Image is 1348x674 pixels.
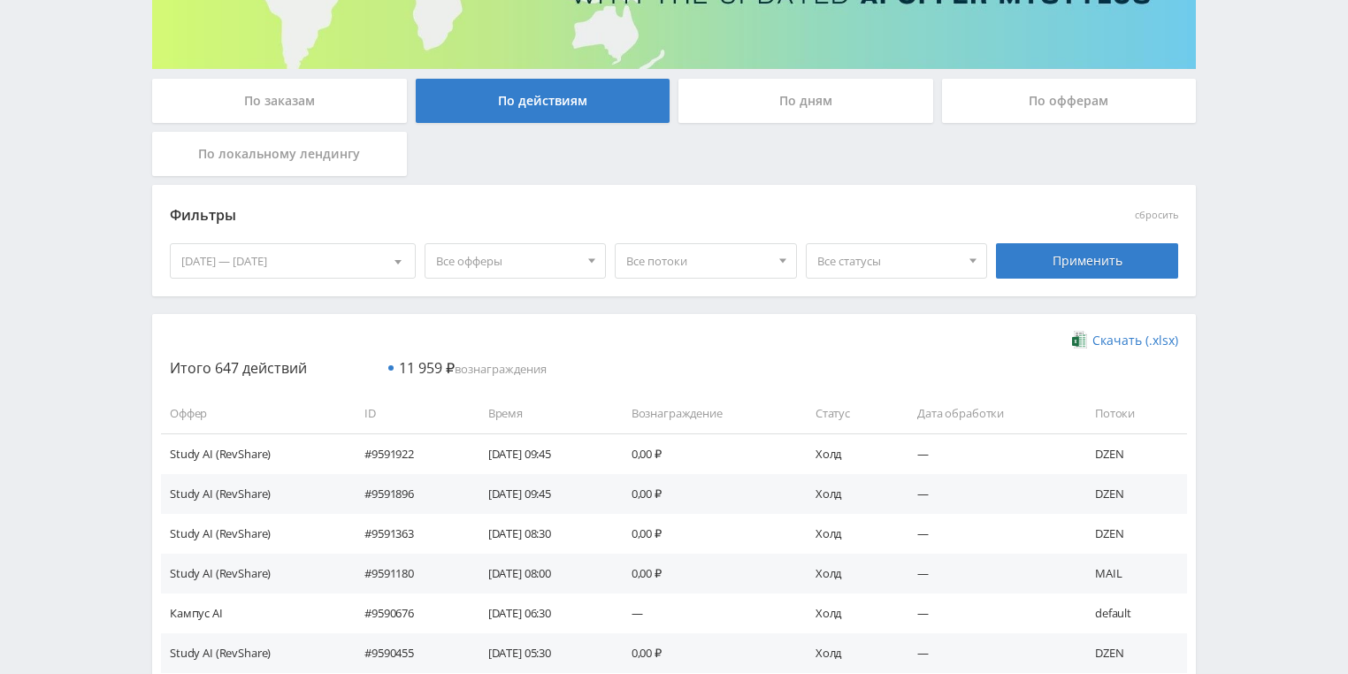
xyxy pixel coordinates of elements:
[900,594,1077,633] td: —
[798,633,900,673] td: Холд
[614,633,798,673] td: 0,00 ₽
[900,394,1077,433] td: Дата обработки
[471,474,614,514] td: [DATE] 09:45
[161,433,347,473] td: Study AI (RevShare)
[471,633,614,673] td: [DATE] 05:30
[1077,433,1187,473] td: DZEN
[152,132,407,176] div: По локальному лендингу
[798,433,900,473] td: Холд
[161,594,347,633] td: Кампус AI
[170,358,307,378] span: Итого 647 действий
[900,514,1077,554] td: —
[900,554,1077,594] td: —
[1072,331,1087,348] img: xlsx
[471,594,614,633] td: [DATE] 06:30
[347,514,471,554] td: #9591363
[171,244,415,278] div: [DATE] — [DATE]
[614,554,798,594] td: 0,00 ₽
[798,554,900,594] td: Холд
[1077,633,1187,673] td: DZEN
[942,79,1197,123] div: По офферам
[1077,474,1187,514] td: DZEN
[798,394,900,433] td: Статус
[471,433,614,473] td: [DATE] 09:45
[798,474,900,514] td: Холд
[678,79,933,123] div: По дням
[161,514,347,554] td: Study AI (RevShare)
[1077,394,1187,433] td: Потоки
[347,554,471,594] td: #9591180
[614,433,798,473] td: 0,00 ₽
[436,244,579,278] span: Все офферы
[152,79,407,123] div: По заказам
[161,554,347,594] td: Study AI (RevShare)
[471,394,614,433] td: Время
[161,474,347,514] td: Study AI (RevShare)
[798,514,900,554] td: Холд
[614,474,798,514] td: 0,00 ₽
[347,394,471,433] td: ID
[900,474,1077,514] td: —
[996,243,1178,279] div: Применить
[347,433,471,473] td: #9591922
[170,203,924,229] div: Фильтры
[817,244,961,278] span: Все статусы
[1077,554,1187,594] td: MAIL
[1072,332,1178,349] a: Скачать (.xlsx)
[614,514,798,554] td: 0,00 ₽
[626,244,770,278] span: Все потоки
[161,394,347,433] td: Оффер
[1092,333,1178,348] span: Скачать (.xlsx)
[900,633,1077,673] td: —
[1135,210,1178,221] button: сбросить
[347,633,471,673] td: #9590455
[798,594,900,633] td: Холд
[471,514,614,554] td: [DATE] 08:30
[471,554,614,594] td: [DATE] 08:00
[1077,594,1187,633] td: default
[399,358,455,378] span: 11 959 ₽
[161,633,347,673] td: Study AI (RevShare)
[900,433,1077,473] td: —
[1077,514,1187,554] td: DZEN
[347,474,471,514] td: #9591896
[614,594,798,633] td: —
[347,594,471,633] td: #9590676
[416,79,670,123] div: По действиям
[614,394,798,433] td: Вознаграждение
[399,361,547,377] span: вознаграждения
